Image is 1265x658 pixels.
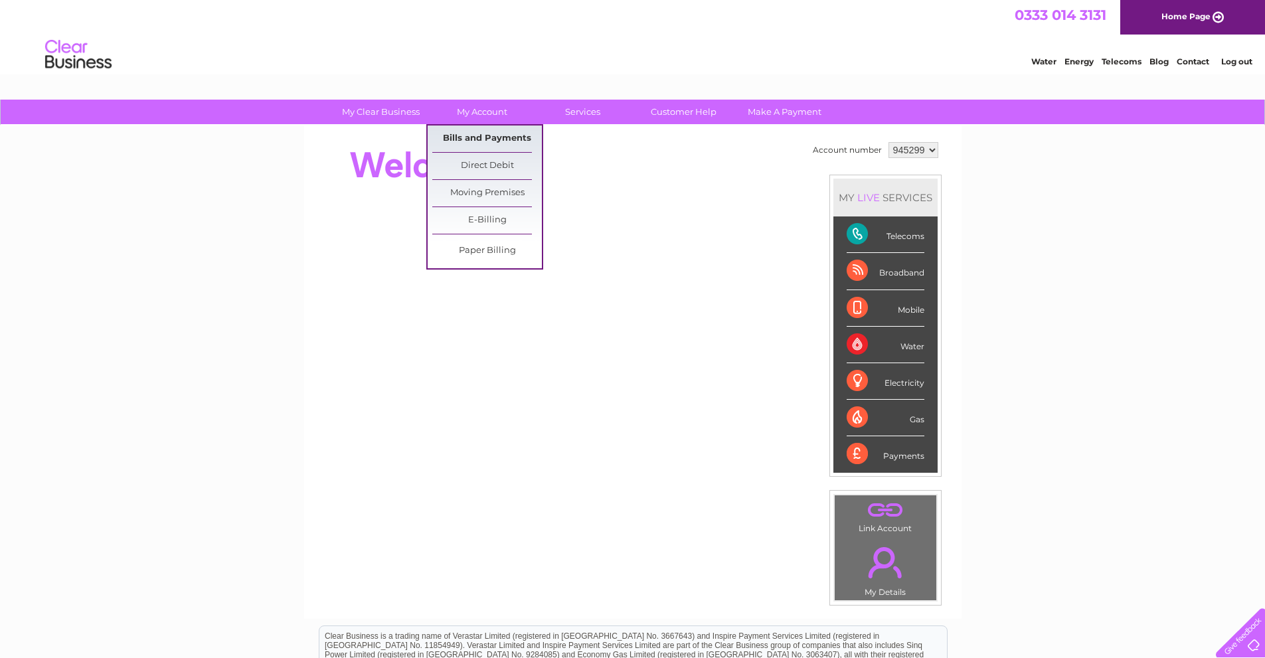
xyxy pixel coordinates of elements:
div: Clear Business is a trading name of Verastar Limited (registered in [GEOGRAPHIC_DATA] No. 3667643... [319,7,947,64]
a: 0333 014 3131 [1015,7,1106,23]
a: My Account [427,100,537,124]
div: LIVE [855,191,883,204]
div: MY SERVICES [833,179,938,216]
a: E-Billing [432,207,542,234]
a: Blog [1149,56,1169,66]
a: Services [528,100,637,124]
a: Customer Help [629,100,738,124]
td: My Details [834,536,937,601]
div: Mobile [847,290,924,327]
div: Water [847,327,924,363]
a: Direct Debit [432,153,542,179]
div: Telecoms [847,216,924,253]
a: Water [1031,56,1056,66]
td: Account number [809,139,885,161]
a: . [838,539,933,586]
a: Paper Billing [432,238,542,264]
a: Energy [1064,56,1094,66]
a: Bills and Payments [432,125,542,152]
a: Telecoms [1102,56,1141,66]
a: Contact [1177,56,1209,66]
a: My Clear Business [326,100,436,124]
a: . [838,499,933,522]
a: Moving Premises [432,180,542,206]
a: Log out [1221,56,1252,66]
div: Gas [847,400,924,436]
td: Link Account [834,495,937,536]
img: logo.png [44,35,112,75]
a: Make A Payment [730,100,839,124]
div: Payments [847,436,924,472]
div: Electricity [847,363,924,400]
div: Broadband [847,253,924,289]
